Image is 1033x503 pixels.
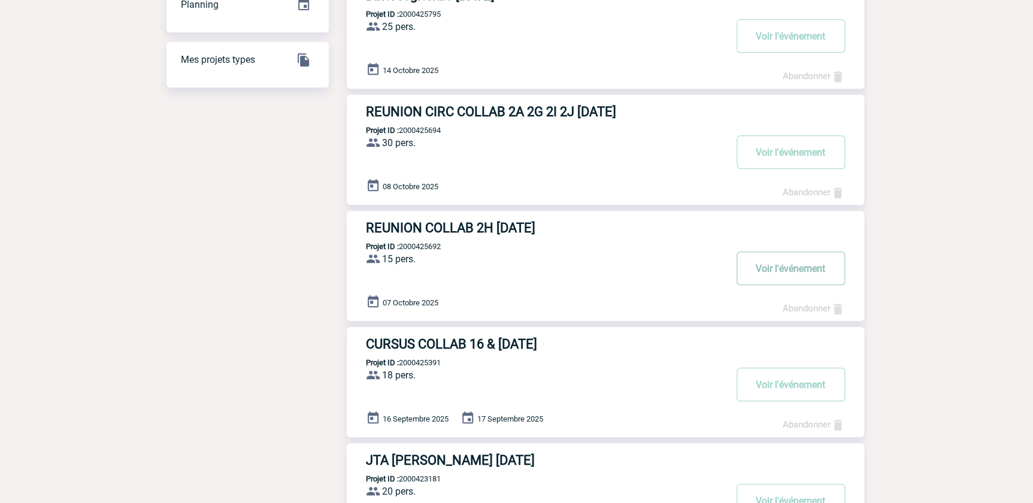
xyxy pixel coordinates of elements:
h3: REUNION COLLAB 2H [DATE] [366,220,725,235]
a: Mes projets types [166,41,329,77]
button: Voir l'événement [737,135,845,169]
button: Voir l'événement [737,368,845,401]
span: Mes projets types [181,54,255,65]
a: Abandonner [783,303,845,314]
span: 20 pers. [382,486,416,497]
span: 30 pers. [382,137,416,149]
a: REUNION COLLAB 2H [DATE] [347,220,864,235]
span: 18 pers. [382,369,416,381]
h3: JTA [PERSON_NAME] [DATE] [366,453,725,468]
span: 15 pers. [382,253,416,265]
span: 25 pers. [382,21,416,32]
a: Abandonner [783,71,845,81]
span: 14 Octobre 2025 [383,66,438,75]
b: Projet ID : [366,10,399,19]
span: 17 Septembre 2025 [477,414,543,423]
div: GESTION DES PROJETS TYPE [166,42,329,78]
h3: REUNION CIRC COLLAB 2A 2G 2I 2J [DATE] [366,104,725,119]
p: 2000423181 [347,474,441,483]
span: 08 Octobre 2025 [383,182,438,191]
button: Voir l'événement [737,19,845,53]
span: 16 Septembre 2025 [383,414,449,423]
p: 2000425795 [347,10,441,19]
a: Abandonner [783,419,845,430]
b: Projet ID : [366,126,399,135]
a: Abandonner [783,187,845,198]
span: 07 Octobre 2025 [383,298,438,307]
p: 2000425391 [347,358,441,367]
b: Projet ID : [366,242,399,251]
b: Projet ID : [366,358,399,367]
a: JTA [PERSON_NAME] [DATE] [347,453,864,468]
p: 2000425692 [347,242,441,251]
p: 2000425694 [347,126,441,135]
b: Projet ID : [366,474,399,483]
h3: CURSUS COLLAB 16 & [DATE] [366,337,725,352]
button: Voir l'événement [737,251,845,285]
a: REUNION CIRC COLLAB 2A 2G 2I 2J [DATE] [347,104,864,119]
a: CURSUS COLLAB 16 & [DATE] [347,337,864,352]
